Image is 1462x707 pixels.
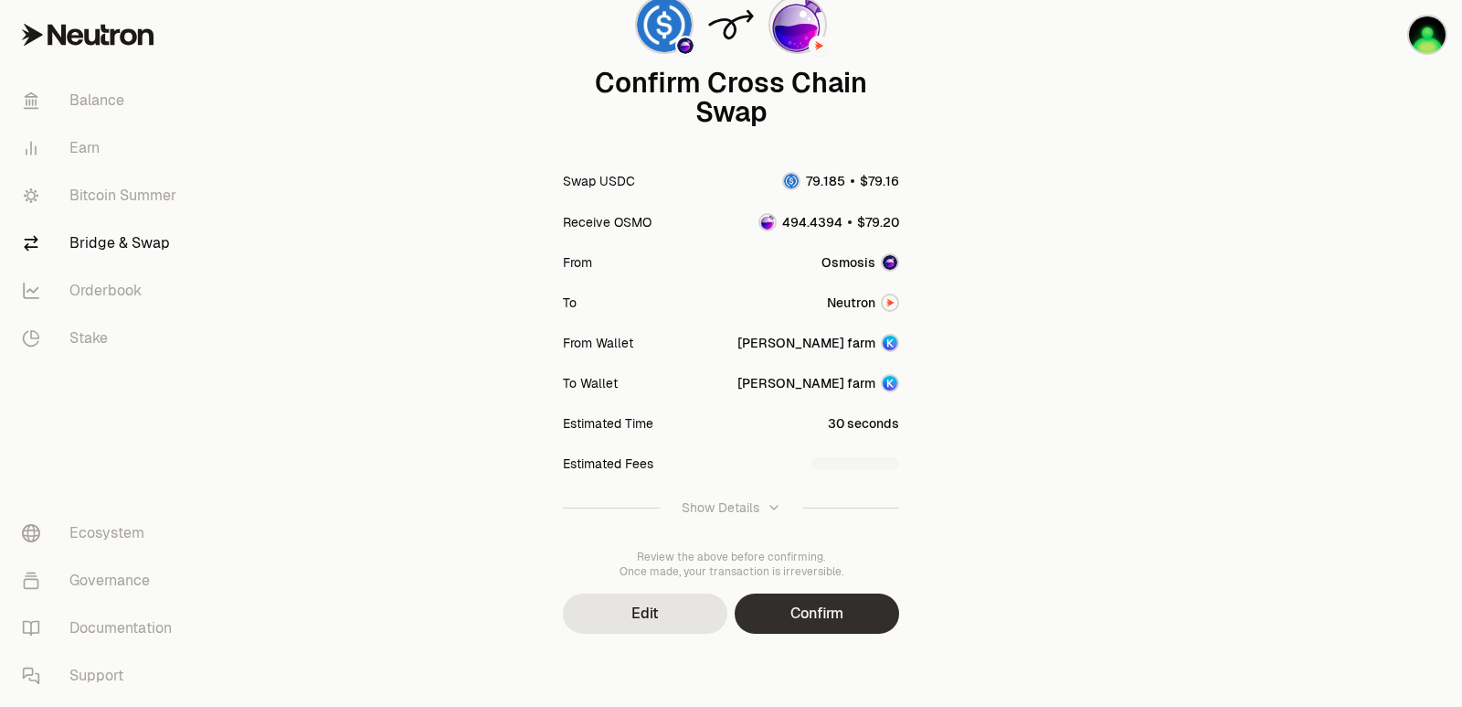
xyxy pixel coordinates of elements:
img: Osmosis Logo [883,255,897,270]
div: From [563,253,592,272]
div: Review the above before confirming. Once made, your transaction is irreversible. [563,550,899,579]
a: Orderbook [7,267,197,315]
button: [PERSON_NAME] farmAccount Image [737,334,899,352]
button: Edit [563,594,727,634]
div: Swap USDC [563,172,635,190]
a: Balance [7,77,197,124]
div: Estimated Fees [563,455,653,473]
div: [PERSON_NAME] farm [737,334,875,352]
img: Osmosis Logo [677,37,694,54]
a: Documentation [7,605,197,652]
button: Show Details [563,484,899,531]
img: Account Image [883,376,897,391]
a: Governance [7,557,197,605]
a: Stake [7,315,197,362]
div: Show Details [682,498,759,517]
span: Osmosis [821,253,875,272]
img: Account Image [883,336,897,350]
div: 30 seconds [828,414,899,433]
div: To Wallet [563,374,618,392]
img: Neutron Logo [810,37,827,54]
a: Ecosystem [7,509,197,557]
img: sandy farm [1409,16,1446,53]
span: Neutron [827,294,875,312]
a: Support [7,652,197,700]
a: Bridge & Swap [7,220,197,267]
div: Receive OSMO [563,213,652,231]
img: Neutron Logo [883,295,897,310]
div: [PERSON_NAME] farm [737,374,875,392]
a: Bitcoin Summer [7,172,197,220]
div: Confirm Cross Chain Swap [563,69,899,127]
button: Confirm [735,594,899,634]
button: [PERSON_NAME] farmAccount Image [737,374,899,392]
div: Estimated Time [563,414,653,433]
div: To [563,294,577,312]
div: From Wallet [563,334,633,352]
a: Earn [7,124,197,172]
img: USDC Logo [784,174,799,188]
img: OSMO Logo [760,215,775,230]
